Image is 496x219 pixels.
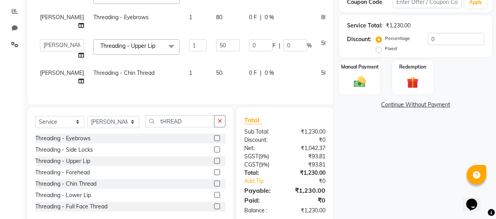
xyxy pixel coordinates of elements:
span: Threading - Chin Thread [93,69,154,76]
span: 80 [216,14,222,21]
span: % [307,42,312,50]
div: ₹1,042.37 [285,144,331,152]
span: 0 F [249,13,257,22]
div: Threading - Full Face Thread [35,203,107,211]
img: _cash.svg [350,75,369,89]
span: F [273,42,276,50]
div: ( ) [238,161,285,169]
div: Discount: [347,35,371,43]
span: [PERSON_NAME] [40,14,84,21]
span: 50 [321,69,327,76]
div: Sub Total: [238,128,285,136]
a: Continue Without Payment [341,101,491,109]
div: Threading - Eyebrows [35,134,91,143]
span: 50 [216,69,222,76]
div: Service Total: [347,22,383,30]
div: ₹1,230.00 [386,22,411,30]
div: Total: [238,169,285,177]
span: | [260,13,262,22]
span: 50 [321,40,327,47]
span: Threading - Upper Lip [100,42,155,49]
a: x [155,42,159,49]
div: Threading - Lower Lip [35,191,91,199]
span: 0 % [265,13,274,22]
span: CGST [244,161,259,168]
span: 80 [321,14,327,21]
input: Search or Scan [145,115,214,127]
span: 9% [260,161,268,168]
div: Threading - Side Locks [35,146,93,154]
div: ₹1,230.00 [285,206,331,215]
div: Net: [238,144,285,152]
div: ₹93.81 [285,152,331,161]
div: Payable: [238,186,285,195]
div: Paid: [238,195,285,205]
div: ( ) [238,152,285,161]
span: 0 % [265,69,274,77]
div: Threading - Forehead [35,168,90,177]
iframe: chat widget [463,188,488,211]
span: Total [244,116,262,124]
div: Discount: [238,136,285,144]
span: 1 [189,69,192,76]
img: _gift.svg [403,75,422,90]
label: Percentage [385,35,410,42]
span: | [279,42,280,50]
span: 1 [189,14,192,21]
label: Manual Payment [341,63,379,71]
span: SGST [244,153,258,160]
div: ₹0 [293,177,331,185]
div: ₹1,230.00 [285,128,331,136]
div: ₹93.81 [285,161,331,169]
a: Add Tip [238,177,293,185]
span: 9% [260,153,267,159]
span: [PERSON_NAME] [40,69,84,76]
div: Balance : [238,206,285,215]
div: ₹1,230.00 [285,169,331,177]
label: Fixed [385,45,397,52]
div: Threading - Chin Thread [35,180,96,188]
label: Redemption [399,63,426,71]
div: ₹1,230.00 [285,186,331,195]
div: ₹0 [285,136,331,144]
div: Threading - Upper Lip [35,157,90,165]
span: | [260,69,262,77]
div: ₹0 [285,195,331,205]
span: 0 F [249,69,257,77]
span: Threading - Eyebrows [93,14,149,21]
